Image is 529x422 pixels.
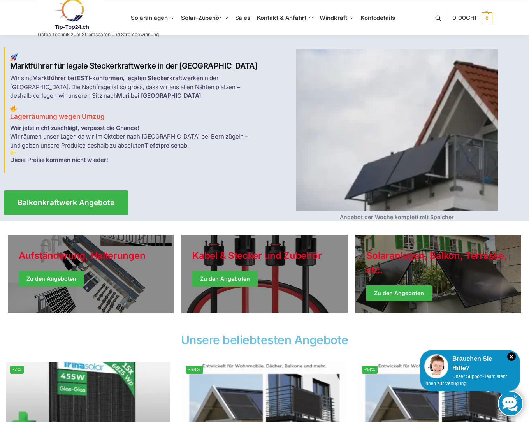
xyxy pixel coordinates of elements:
[452,14,478,21] span: 0,00
[340,214,454,220] strong: Angebot der Woche komplett mit Speicher
[18,199,114,206] span: Balkonkraftwerk Angebote
[316,0,357,35] a: Windkraft
[360,14,395,21] span: Kontodetails
[253,0,316,35] a: Kontakt & Anfahrt
[452,6,492,30] a: 0,00CHF 0
[117,92,201,99] strong: Muri bei [GEOGRAPHIC_DATA]
[178,0,232,35] a: Solar-Zubehör
[355,235,521,313] a: Winter Jackets
[10,105,260,121] h3: Lagerräumung wegen Umzug
[424,354,448,378] img: Customer service
[37,32,159,37] p: Tiptop Technik zum Stromsparen und Stromgewinnung
[10,74,260,100] p: Wir sind in der [GEOGRAPHIC_DATA]. Die Nachfrage ist so gross, dass wir aus allen Nähten platzen ...
[181,14,221,21] span: Solar-Zubehör
[10,124,139,132] strong: Wer jetzt nicht zuschlägt, verpasst die Chance!
[4,334,525,346] h2: Unsere beliebtesten Angebote
[144,142,181,149] strong: Tiefstpreisen
[296,49,498,211] img: Balkon-Terrassen-Kraftwerke 4
[10,150,16,156] img: Balkon-Terrassen-Kraftwerke 3
[10,156,108,164] strong: Diese Preise kommen nicht wieder!
[4,190,128,215] a: Balkonkraftwerk Angebote
[424,354,516,373] div: Brauchen Sie Hilfe?
[181,235,347,313] a: Holiday Style
[357,0,398,35] a: Kontodetails
[10,105,17,112] img: Balkon-Terrassen-Kraftwerke 2
[507,352,516,361] i: Schließen
[8,235,174,313] a: Holiday Style
[32,74,203,82] strong: Marktführer bei ESTI-konformen, legalen Steckerkraftwerken
[131,14,168,21] span: Solaranlagen
[482,12,492,23] span: 0
[10,53,260,71] h2: Marktführer für legale Steckerkraftwerke in der [GEOGRAPHIC_DATA]
[10,53,18,61] img: Balkon-Terrassen-Kraftwerke 1
[232,0,253,35] a: Sales
[257,14,306,21] span: Kontakt & Anfahrt
[424,374,507,386] span: Unser Support-Team steht Ihnen zur Verfügung
[466,14,478,21] span: CHF
[235,14,251,21] span: Sales
[320,14,347,21] span: Windkraft
[10,124,260,165] p: Wir räumen unser Lager, da wir im Oktober nach [GEOGRAPHIC_DATA] bei Bern zügeln – und geben unse...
